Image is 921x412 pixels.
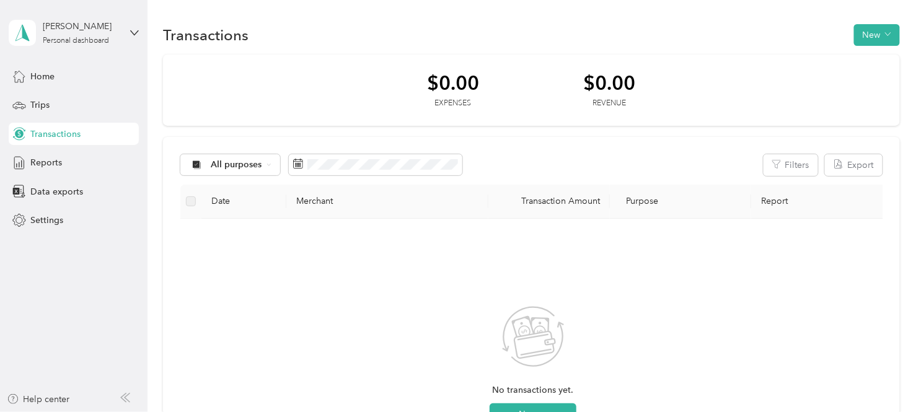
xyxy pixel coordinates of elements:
[493,384,574,397] span: No transactions yet.
[43,20,120,33] div: [PERSON_NAME]
[211,160,262,169] span: All purposes
[427,98,479,109] div: Expenses
[30,214,63,227] span: Settings
[852,343,921,412] iframe: Everlance-gr Chat Button Frame
[30,70,55,83] span: Home
[7,393,70,406] button: Help center
[488,185,610,219] th: Transaction Amount
[30,99,50,112] span: Trips
[30,128,81,141] span: Transactions
[825,154,883,176] button: Export
[43,37,109,45] div: Personal dashboard
[30,185,83,198] span: Data exports
[286,185,488,219] th: Merchant
[620,196,659,206] span: Purpose
[163,28,249,42] h1: Transactions
[854,24,900,46] button: New
[764,154,818,176] button: Filters
[427,72,479,94] div: $0.00
[751,185,886,219] th: Report
[201,185,286,219] th: Date
[30,156,62,169] span: Reports
[583,72,635,94] div: $0.00
[583,98,635,109] div: Revenue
